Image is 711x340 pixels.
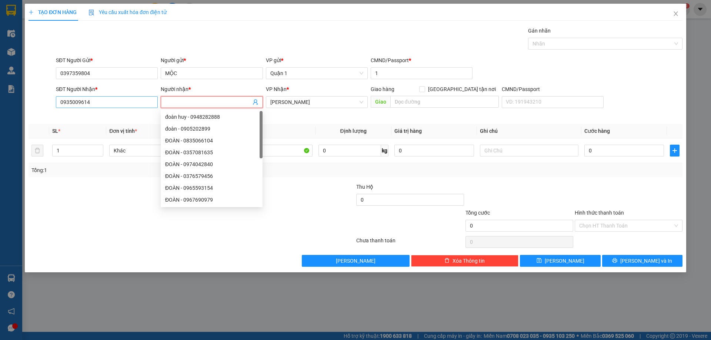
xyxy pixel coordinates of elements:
[390,96,499,108] input: Dọc đường
[620,257,672,265] span: [PERSON_NAME] và In
[161,194,263,206] div: ĐOÀN - 0967690979
[214,145,312,156] input: VD: Bàn, Ghế
[477,124,581,138] th: Ghi chú
[502,85,604,93] div: CMND/Passport
[161,170,263,182] div: ĐOÀN - 0376579456
[161,147,263,158] div: ĐOÀN - 0357081635
[340,128,367,134] span: Định lượng
[520,255,600,267] button: save[PERSON_NAME]
[89,9,167,15] span: Yêu cầu xuất hóa đơn điện tử
[165,113,258,121] div: đoàn huy - 0948282888
[161,182,263,194] div: ĐOÀN - 0965593154
[29,9,77,15] span: TẠO ĐƠN HÀNG
[537,258,542,264] span: save
[302,255,410,267] button: [PERSON_NAME]
[56,56,158,64] div: SĐT Người Gửi
[270,97,363,108] span: Lê Hồng Phong
[56,85,158,93] div: SĐT Người Nhận
[161,135,263,147] div: ĐOÀN - 0835066104
[480,145,578,156] input: Ghi Chú
[612,258,617,264] span: printer
[165,160,258,168] div: ĐOÀN - 0974042840
[371,96,390,108] span: Giao
[266,56,368,64] div: VP gửi
[266,86,287,92] span: VP Nhận
[89,10,94,16] img: icon
[336,257,375,265] span: [PERSON_NAME]
[165,148,258,156] div: ĐOÀN - 0357081635
[394,145,474,156] input: 0
[670,148,679,154] span: plus
[29,10,34,15] span: plus
[161,123,263,135] div: đoàn - 0905202899
[381,145,388,156] span: kg
[584,128,610,134] span: Cước hàng
[673,11,679,17] span: close
[161,85,263,93] div: Người nhận
[425,85,499,93] span: [GEOGRAPHIC_DATA] tận nơi
[355,236,465,249] div: Chưa thanh toán
[165,172,258,180] div: ĐOÀN - 0376579456
[253,99,258,105] span: user-add
[52,128,58,134] span: SL
[31,166,274,174] div: Tổng: 1
[270,68,363,79] span: Quận 1
[165,196,258,204] div: ĐOÀN - 0967690979
[114,145,203,156] span: Khác
[465,210,490,216] span: Tổng cước
[31,145,43,156] button: delete
[161,56,263,64] div: Người gửi
[371,86,394,92] span: Giao hàng
[356,184,373,190] span: Thu Hộ
[575,210,624,216] label: Hình thức thanh toán
[602,255,682,267] button: printer[PERSON_NAME] và In
[161,158,263,170] div: ĐOÀN - 0974042840
[411,255,519,267] button: deleteXóa Thông tin
[394,128,422,134] span: Giá trị hàng
[444,258,450,264] span: delete
[371,56,473,64] div: CMND/Passport
[528,28,551,34] label: Gán nhãn
[109,128,137,134] span: Đơn vị tính
[665,4,686,24] button: Close
[670,145,680,156] button: plus
[161,111,263,123] div: đoàn huy - 0948282888
[545,257,584,265] span: [PERSON_NAME]
[161,109,263,117] div: Tên không hợp lệ
[165,184,258,192] div: ĐOÀN - 0965593154
[453,257,485,265] span: Xóa Thông tin
[165,125,258,133] div: đoàn - 0905202899
[165,137,258,145] div: ĐOÀN - 0835066104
